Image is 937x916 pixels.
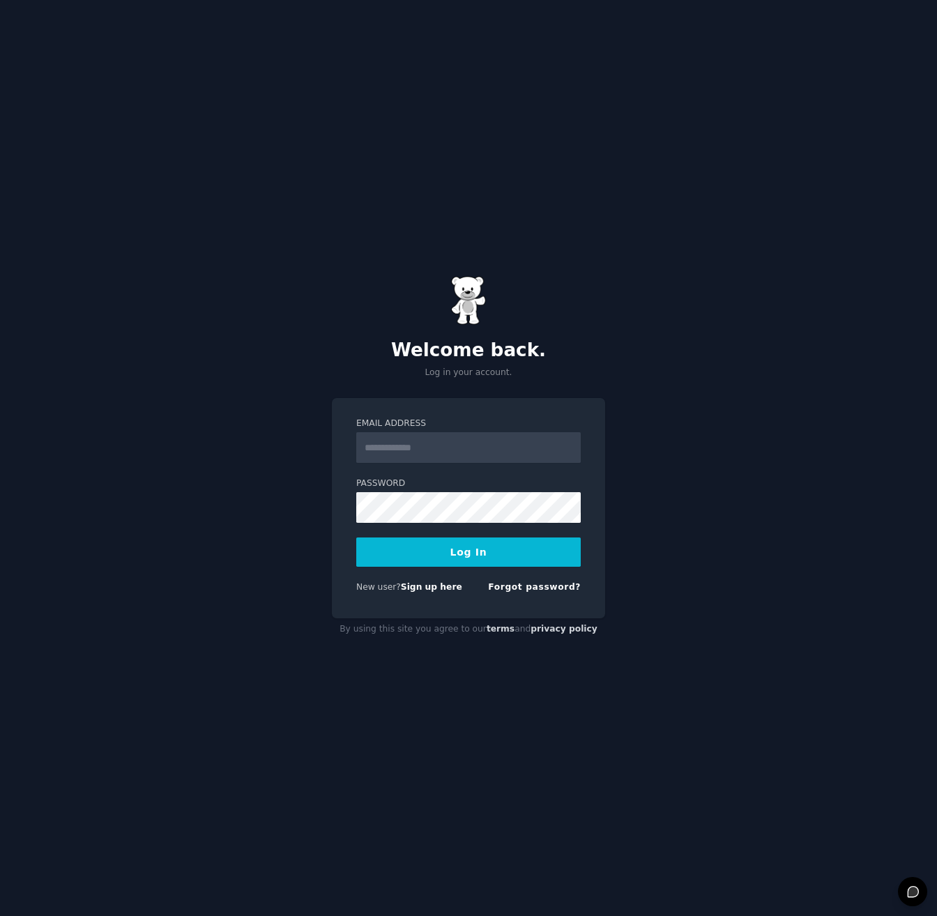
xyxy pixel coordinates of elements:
[531,624,597,634] a: privacy policy
[332,339,605,362] h2: Welcome back.
[356,418,581,430] label: Email Address
[332,618,605,641] div: By using this site you agree to our and
[487,624,515,634] a: terms
[356,478,581,490] label: Password
[451,276,486,325] img: Gummy Bear
[332,367,605,379] p: Log in your account.
[356,582,401,592] span: New user?
[488,582,581,592] a: Forgot password?
[401,582,462,592] a: Sign up here
[356,537,581,567] button: Log In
